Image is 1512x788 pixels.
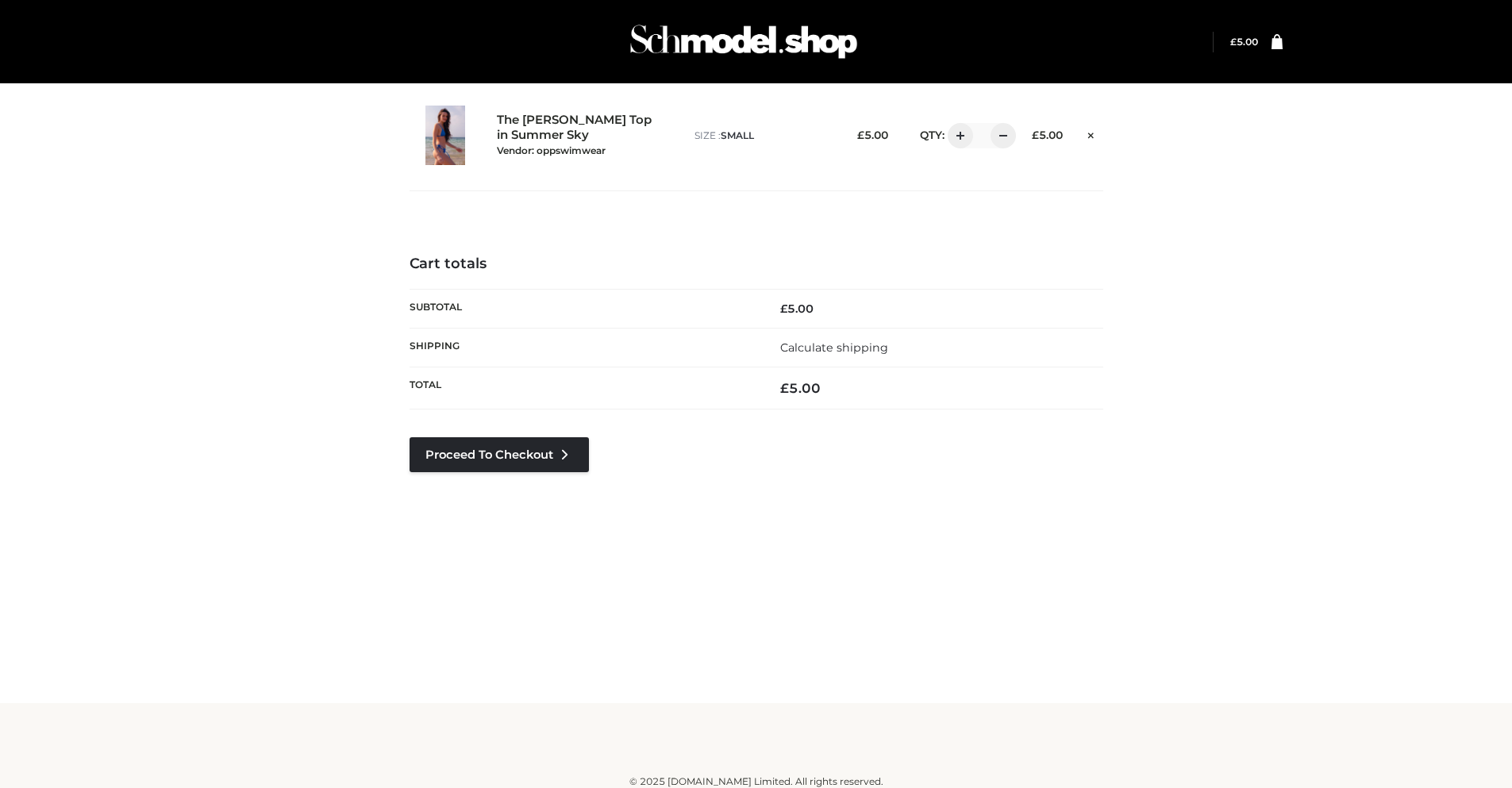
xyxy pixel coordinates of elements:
[1032,129,1063,141] bdi: 5.00
[497,144,606,156] small: Vendor: oppswimwear
[780,380,821,396] bdi: 5.00
[1230,36,1237,48] span: £
[1230,36,1258,48] bdi: 5.00
[410,328,756,367] th: Shipping
[1230,36,1258,48] a: £5.00
[410,256,1103,273] h4: Cart totals
[780,302,814,316] bdi: 5.00
[780,380,789,396] span: £
[410,437,589,472] a: Proceed to Checkout
[780,302,787,316] span: £
[721,129,754,141] span: SMALL
[625,10,863,73] img: Schmodel Admin 964
[1032,129,1039,141] span: £
[857,129,888,141] bdi: 5.00
[857,129,864,141] span: £
[1079,123,1102,144] a: Remove this item
[904,123,1005,148] div: QTY:
[410,289,756,328] th: Subtotal
[497,113,660,157] a: The [PERSON_NAME] Top in Summer SkyVendor: oppswimwear
[410,367,756,409] th: Total
[780,340,888,355] a: Calculate shipping
[694,129,830,143] p: size :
